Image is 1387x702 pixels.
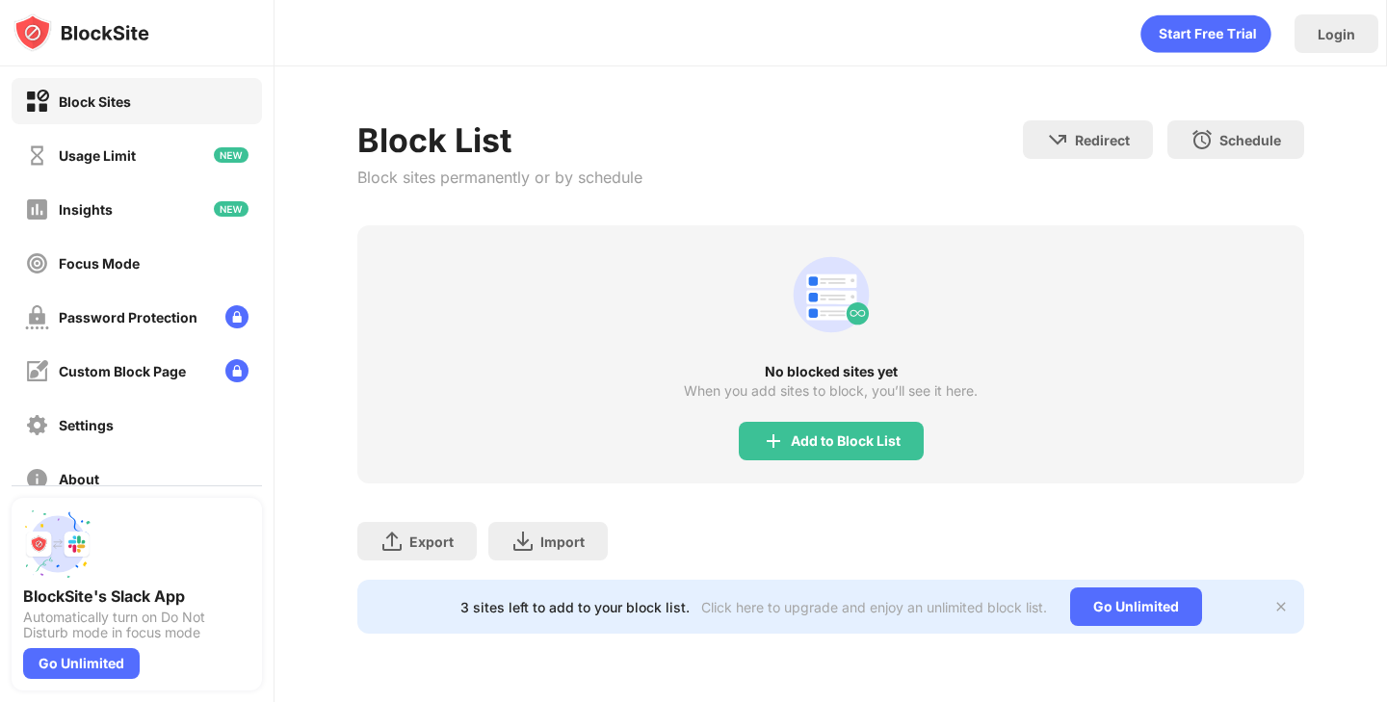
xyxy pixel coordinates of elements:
div: No blocked sites yet [357,364,1303,379]
img: new-icon.svg [214,201,249,217]
img: focus-off.svg [25,251,49,275]
div: BlockSite's Slack App [23,586,250,606]
div: Export [409,533,454,550]
div: Password Protection [59,309,197,325]
div: animation [785,248,877,341]
img: customize-block-page-off.svg [25,359,49,383]
img: about-off.svg [25,467,49,491]
img: x-button.svg [1273,599,1289,614]
img: lock-menu.svg [225,305,249,328]
div: animation [1140,14,1271,53]
div: Redirect [1075,132,1130,148]
div: Login [1318,26,1355,42]
div: Settings [59,417,114,433]
div: Block sites permanently or by schedule [357,168,642,187]
div: Go Unlimited [1070,587,1202,626]
img: settings-off.svg [25,413,49,437]
div: Usage Limit [59,147,136,164]
div: Click here to upgrade and enjoy an unlimited block list. [701,599,1047,615]
img: logo-blocksite.svg [13,13,149,52]
img: password-protection-off.svg [25,305,49,329]
div: Focus Mode [59,255,140,272]
div: About [59,471,99,487]
div: When you add sites to block, you’ll see it here. [684,383,978,399]
img: block-on.svg [25,90,49,114]
div: Custom Block Page [59,363,186,379]
img: time-usage-off.svg [25,143,49,168]
div: Block List [357,120,642,160]
div: Add to Block List [791,433,901,449]
img: insights-off.svg [25,197,49,221]
div: Go Unlimited [23,648,140,679]
div: Insights [59,201,113,218]
img: new-icon.svg [214,147,249,163]
div: Schedule [1219,132,1281,148]
div: Automatically turn on Do Not Disturb mode in focus mode [23,610,250,640]
div: 3 sites left to add to your block list. [460,599,690,615]
img: push-slack.svg [23,509,92,579]
img: lock-menu.svg [225,359,249,382]
div: Import [540,533,585,550]
div: Block Sites [59,93,131,110]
